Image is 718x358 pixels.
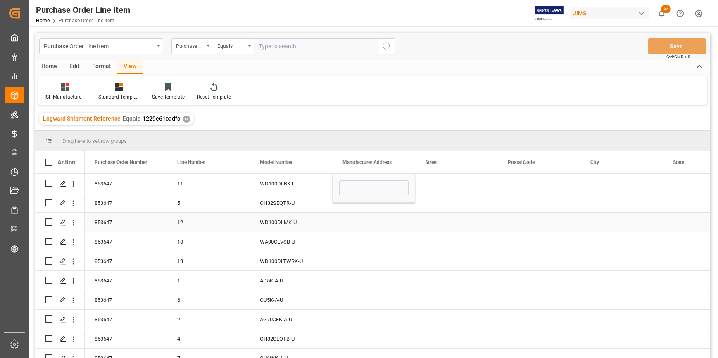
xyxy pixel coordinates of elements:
[570,5,652,21] button: JIMS
[85,271,167,290] div: 853647
[85,310,167,329] div: 853647
[217,40,245,50] div: Equals
[167,329,250,348] div: 4
[673,159,684,165] span: State
[177,159,205,165] span: Line Number
[260,159,292,165] span: Model Number
[85,193,167,212] div: 853647
[63,60,86,74] div: Edit
[167,193,250,212] div: 5
[35,290,85,310] div: Press SPACE to select this row.
[183,116,190,123] div: ✕
[86,60,117,74] div: Format
[35,174,85,193] div: Press SPACE to select this row.
[197,93,231,101] div: Reset Template
[250,290,333,309] div: OU5K-A-U
[250,251,333,270] div: WD100DLTWRK-U
[671,4,689,23] button: Help Center
[85,213,167,232] div: 853647
[36,18,50,24] a: Home
[98,93,140,101] div: Standard Templates
[570,7,649,19] div: JIMS
[85,251,167,270] div: 853647
[167,232,250,251] div: 10
[85,174,167,193] div: 853647
[250,232,333,251] div: WA90CEVSB-U
[57,159,75,166] div: Action
[254,38,378,54] input: Type to search
[213,38,254,54] button: open menu
[250,174,333,193] div: WD100DLBK-U
[378,38,395,54] button: search button
[167,174,250,193] div: 11
[250,193,333,212] div: OH32SEQTR-U
[62,138,127,144] span: Drag here to set row groups
[342,159,392,165] span: Manufacturer Address
[167,213,250,232] div: 12
[43,115,121,122] span: Logward Shipment Reference
[85,329,167,348] div: 853647
[535,6,564,21] img: Exertis%20JAM%20-%20Email%20Logo.jpg_1722504956.jpg
[250,213,333,232] div: WD100DLMK-U
[36,4,130,16] div: Purchase Order Line Item
[95,159,147,165] span: Purchase Order Number
[35,193,85,213] div: Press SPACE to select this row.
[590,159,599,165] span: City
[508,159,535,165] span: Postal Code
[117,60,143,74] div: View
[167,310,250,329] div: 2
[425,159,438,165] span: Street
[45,93,86,101] div: ISF Manufacturer Info.
[85,232,167,251] div: 853647
[666,54,690,60] span: Ctrl/CMD + S
[143,115,180,122] span: 1229e61cadfc
[652,4,671,23] button: show 57 new notifications
[661,5,671,13] span: 57
[176,40,204,50] div: Purchase Order Number
[250,310,333,329] div: AG70CEK-A-U
[35,251,85,271] div: Press SPACE to select this row.
[250,329,333,348] div: OH32SEQTB-U
[167,251,250,270] div: 13
[35,232,85,251] div: Press SPACE to select this row.
[35,60,63,74] div: Home
[85,290,167,309] div: 853647
[35,271,85,290] div: Press SPACE to select this row.
[167,290,250,309] div: 6
[250,271,333,290] div: AD5K-A-U
[152,93,185,101] div: Save Template
[39,38,163,54] button: open menu
[171,38,213,54] button: open menu
[648,38,706,54] button: Save
[44,40,154,51] div: Purchase Order Line Item
[35,329,85,349] div: Press SPACE to select this row.
[35,213,85,232] div: Press SPACE to select this row.
[167,271,250,290] div: 1
[123,115,140,122] span: Equals
[35,310,85,329] div: Press SPACE to select this row.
